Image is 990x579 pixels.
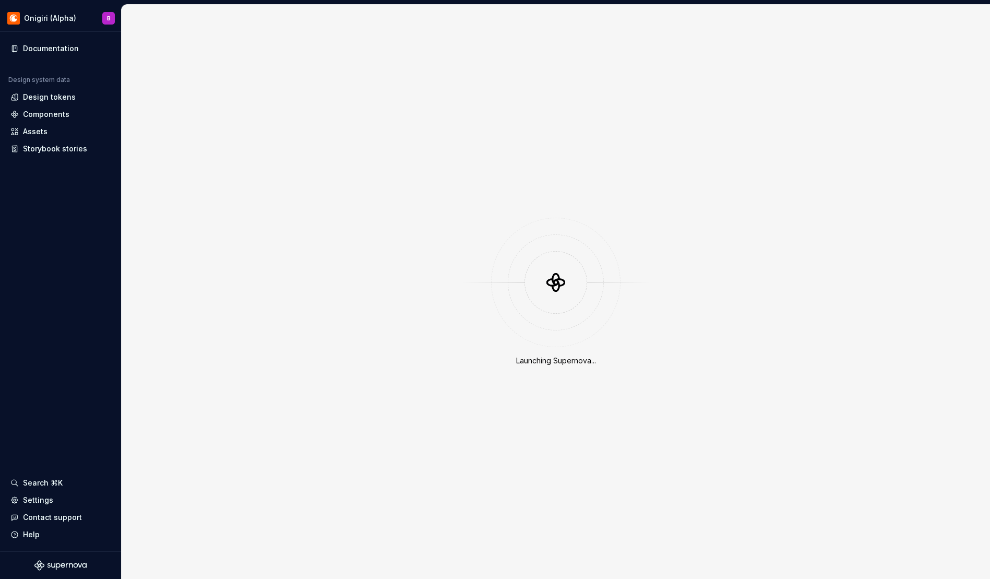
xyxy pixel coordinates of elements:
div: Settings [23,495,53,505]
a: Assets [6,123,115,140]
div: Documentation [23,43,79,54]
div: Search ⌘K [23,478,63,488]
div: Design tokens [23,92,76,102]
div: Components [23,109,69,120]
div: Contact support [23,512,82,523]
div: Storybook stories [23,144,87,154]
img: 25dd04c0-9bb6-47b6-936d-a9571240c086.png [7,12,20,25]
a: Documentation [6,40,115,57]
button: Onigiri (Alpha)B [2,7,119,29]
div: B [107,14,111,22]
a: Storybook stories [6,140,115,157]
button: Search ⌘K [6,475,115,491]
a: Design tokens [6,89,115,105]
button: Help [6,526,115,543]
a: Components [6,106,115,123]
div: Design system data [8,76,70,84]
button: Contact support [6,509,115,526]
div: Assets [23,126,47,137]
div: Help [23,529,40,540]
div: Launching Supernova... [516,356,596,366]
a: Settings [6,492,115,509]
svg: Supernova Logo [34,560,87,571]
div: Onigiri (Alpha) [24,13,76,23]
